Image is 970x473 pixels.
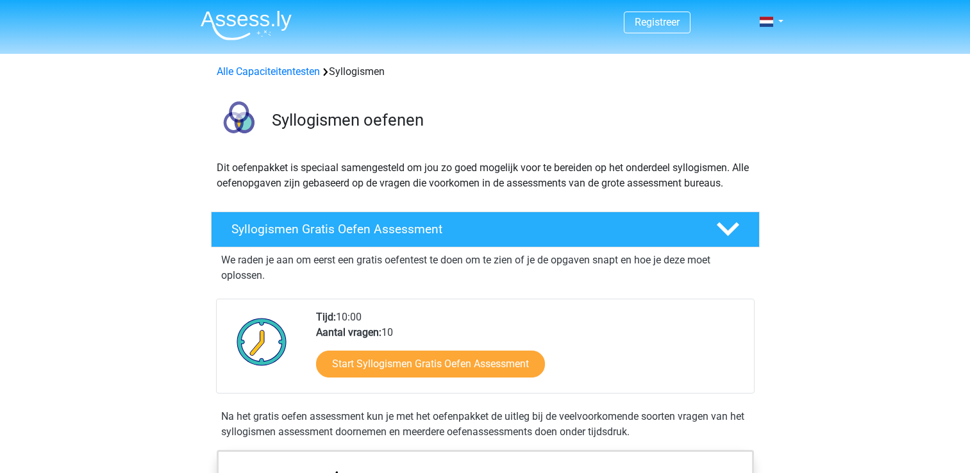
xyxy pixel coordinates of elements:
p: We raden je aan om eerst een gratis oefentest te doen om te zien of je de opgaven snapt en hoe je... [221,253,749,283]
img: Assessly [201,10,292,40]
h4: Syllogismen Gratis Oefen Assessment [231,222,696,236]
div: Syllogismen [212,64,759,79]
a: Alle Capaciteitentesten [217,65,320,78]
a: Registreer [635,16,680,28]
a: Start Syllogismen Gratis Oefen Assessment [316,351,545,378]
img: Klok [230,310,294,374]
a: Syllogismen Gratis Oefen Assessment [206,212,765,247]
img: syllogismen [212,95,266,149]
b: Aantal vragen: [316,326,381,338]
div: Na het gratis oefen assessment kun je met het oefenpakket de uitleg bij de veelvoorkomende soorte... [216,409,755,440]
div: 10:00 10 [306,310,753,393]
b: Tijd: [316,311,336,323]
p: Dit oefenpakket is speciaal samengesteld om jou zo goed mogelijk voor te bereiden op het onderdee... [217,160,754,191]
h3: Syllogismen oefenen [272,110,749,130]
